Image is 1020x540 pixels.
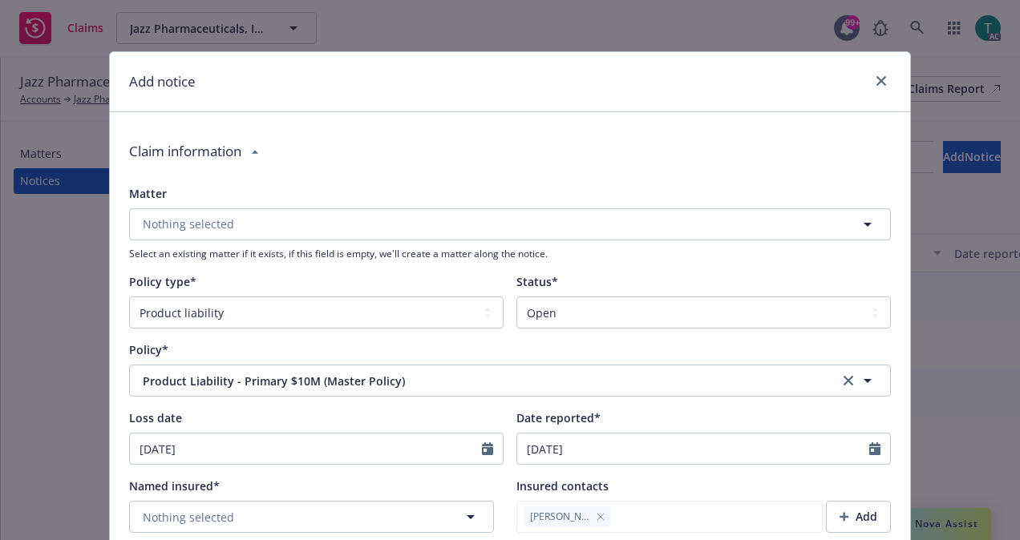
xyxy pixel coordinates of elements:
[129,365,891,397] button: Product Liability - Primary $10M (Master Policy)clear selection
[129,478,220,494] span: Named insured*
[143,216,234,232] span: Nothing selected
[143,509,234,526] span: Nothing selected
[129,342,168,357] span: Policy*
[826,501,891,533] button: Add
[129,186,167,201] span: Matter
[143,373,787,389] span: Product Liability - Primary $10M (Master Policy)
[129,71,196,92] h1: Add notice
[129,410,182,425] span: Loss date
[516,274,558,289] span: Status*
[129,128,891,175] div: Claim information
[869,442,880,455] svg: Calendar
[517,433,869,464] input: MM/DD/YYYY
[129,274,196,289] span: Policy type*
[872,71,891,91] a: close
[482,442,493,455] svg: Calendar
[129,128,241,175] div: Claim information
[530,510,589,524] span: [PERSON_NAME]
[129,247,891,260] span: Select an existing matter if it exists, if this field is empty, we'll create a matter along the n...
[839,371,858,390] a: clear selection
[516,410,601,425] span: Date reported*
[129,501,494,533] button: Nothing selected
[840,502,877,532] div: Add
[516,478,609,494] span: Insured contacts
[129,208,891,240] button: Nothing selected
[130,433,482,464] input: MM/DD/YYYY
